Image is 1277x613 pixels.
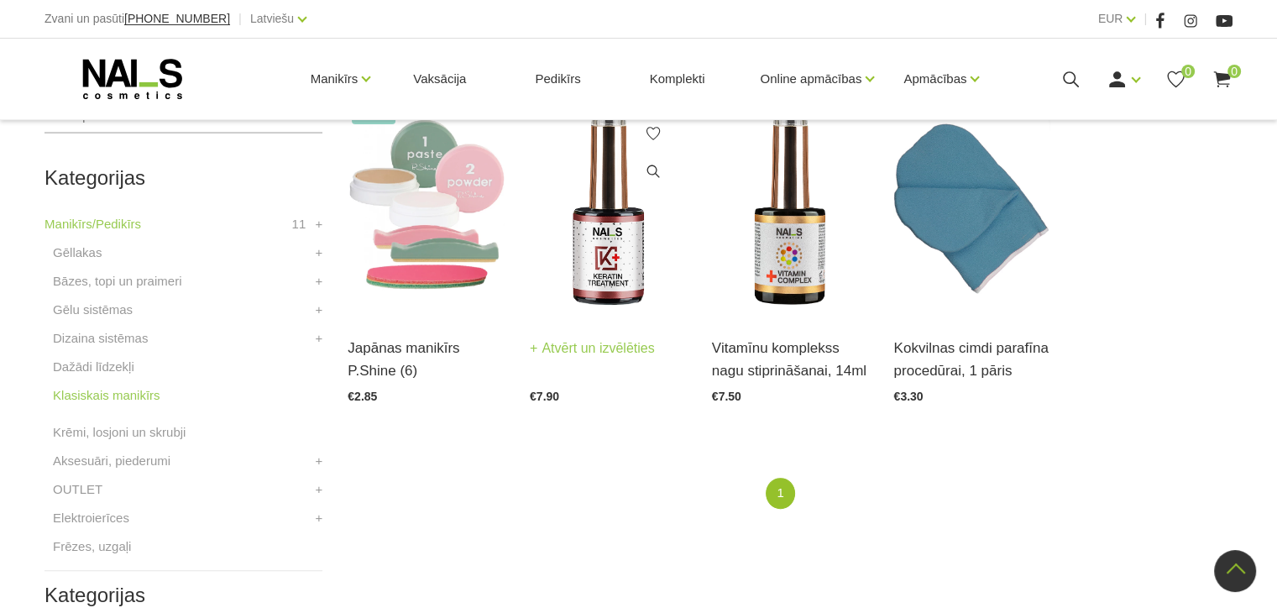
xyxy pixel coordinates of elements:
[1227,65,1241,78] span: 0
[893,390,923,403] span: €3.30
[124,13,230,25] a: [PHONE_NUMBER]
[400,39,479,119] a: Vaksācija
[44,8,230,29] div: Zvani un pasūti
[311,45,359,113] a: Manikīrs
[521,39,594,119] a: Pedikīrs
[53,271,181,291] a: Bāzes, topi un praimeri
[903,45,966,113] a: Apmācības
[292,214,306,234] span: 11
[712,337,869,382] a: Vitamīnu komplekss nagu stiprināšanai, 14ml
[348,100,505,316] img: “Japānas manikīrs” – sapnis par veseliem un stipriem nagiem ir piepildījies!Japānas manikīrs izte...
[636,39,719,119] a: Komplekti
[530,337,655,360] a: Atvērt un izvēlēties
[893,100,1050,316] img: Mīksti kokvilnas cimdiņi parafīna roku procedūrai. Ilgstoši saglabā siltumu....
[53,451,170,471] a: Aksesuāri, piederumi
[1165,69,1186,90] a: 0
[44,214,141,234] a: Manikīrs/Pedikīrs
[316,300,323,320] a: +
[316,479,323,500] a: +
[893,337,1050,382] a: Kokvilnas cimdi parafīna procedūrai, 1 pāris
[53,508,129,528] a: Elektroierīces
[53,300,133,320] a: Gēlu sistēmas
[712,100,869,316] img: Efektīvs līdzeklis bojātu nagu ārstēšanai, kas piešķir nagiem JAUNU dzīvi, izlīdzina naga virsmu,...
[316,214,323,234] a: +
[53,243,102,263] a: Gēllakas
[124,12,230,25] span: [PHONE_NUMBER]
[348,337,505,382] a: Japānas manikīrs P.Shine (6)
[53,422,186,443] a: Krēmi, losjoni un skrubji
[316,451,323,471] a: +
[316,508,323,528] a: +
[766,478,794,509] a: 1
[250,8,294,29] a: Latviešu
[53,385,160,406] a: Klasiskais manikīrs
[316,243,323,263] a: +
[1144,8,1147,29] span: |
[760,45,861,113] a: Online apmācības
[530,100,687,316] img: Augstākās efektivitātes nagu stiprinātājs viegli maskējošā tonī. Piemērots ļoti stipri bojātietie...
[44,167,322,189] h2: Kategorijas
[316,271,323,291] a: +
[348,478,1233,509] nav: catalog-product-list
[348,390,377,403] span: €2.85
[53,357,134,377] a: Dažādi līdzekļi
[44,584,322,606] h2: Kategorijas
[712,390,741,403] span: €7.50
[238,8,242,29] span: |
[1212,69,1233,90] a: 0
[53,537,131,557] a: Frēzes, uzgaļi
[53,328,148,348] a: Dizaina sistēmas
[1098,8,1123,29] a: EUR
[53,479,102,500] a: OUTLET
[530,390,559,403] span: €7.90
[316,328,323,348] a: +
[1181,65,1195,78] span: 0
